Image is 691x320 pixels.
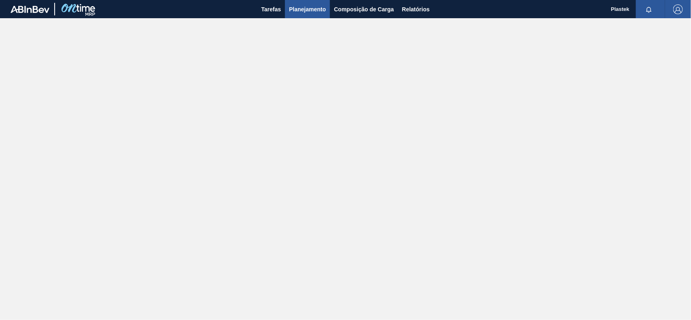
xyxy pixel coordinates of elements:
span: Planejamento [289,4,326,14]
span: Relatórios [402,4,429,14]
span: Composição de Carga [334,4,394,14]
span: Tarefas [261,4,281,14]
button: Notificações [636,4,662,15]
img: TNhmsLtSVTkK8tSr43FrP2fwEKptu5GPRR3wAAAABJRU5ErkJggg== [11,6,49,13]
img: Logout [673,4,683,14]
